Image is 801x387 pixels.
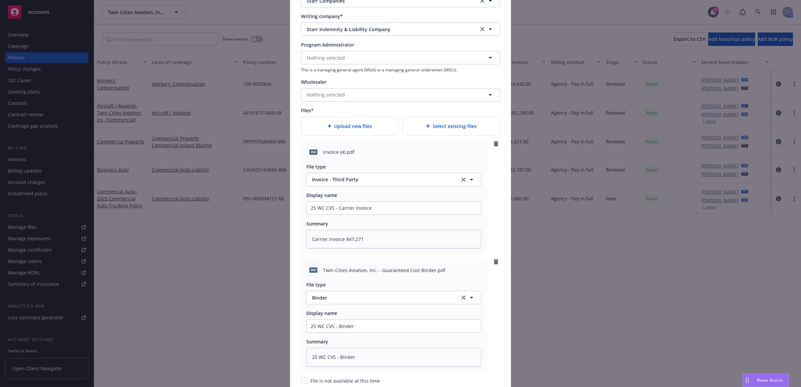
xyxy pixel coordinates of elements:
[301,51,500,64] button: Nothing selected
[307,54,345,61] span: Nothing selected
[301,117,398,136] div: Upload new files
[301,88,500,102] button: Nothing selected
[309,267,317,272] span: pdf
[307,320,481,332] input: Add display name here...
[459,176,468,184] a: clear selection
[323,267,445,274] span: Twin Cities Aviation, Inc. - Guaranteed Cost Binder.pdf
[306,164,326,170] span: File type
[301,13,343,19] span: Writing company*
[301,42,354,48] span: Program Administrator
[306,230,481,249] textarea: Carrier Invoice $47,271
[301,107,314,114] span: Files*
[478,25,486,33] a: clear selection
[433,123,477,130] span: Select existing files
[757,377,783,383] span: Nova Assist
[307,91,345,98] span: Nothing selected
[459,294,468,302] a: clear selection
[743,374,751,387] div: Drag to move
[403,117,500,136] div: Select existing files
[306,310,337,316] span: Display name
[334,123,372,130] span: Upload new files
[301,22,500,36] button: Starr Indemnity & Liability Companyclear selection
[743,374,789,387] button: Nova Assist
[310,378,380,384] span: File is not available at this time
[312,294,452,301] span: Binder
[309,149,317,154] span: pdf
[301,79,326,85] span: Wholesaler
[306,192,337,198] span: Display name
[306,173,481,186] button: Invoice - Third Partyclear selection
[492,258,500,266] a: remove
[307,202,481,214] input: Add display name here...
[306,338,328,345] span: Summary
[323,148,355,155] span: Invoice (4).pdf
[301,67,500,73] span: This is a managing general agent (MGA) or a managing general underwriter (MGU).
[312,176,452,183] span: Invoice - Third Party
[306,220,328,227] span: Summary
[307,26,468,33] span: Starr Indemnity & Liability Company
[306,281,326,288] span: File type
[306,291,481,304] button: Binderclear selection
[306,348,481,367] textarea: 25 WC CVS - Binder
[492,140,500,148] a: remove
